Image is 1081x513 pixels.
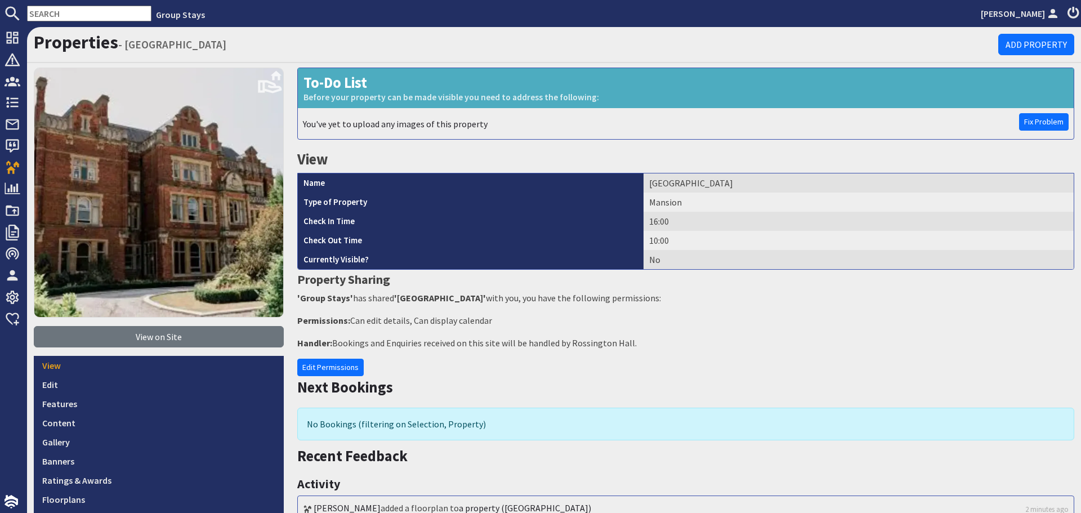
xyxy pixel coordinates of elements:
small: - [GEOGRAPHIC_DATA] [118,38,226,51]
h2: To-Do List [298,68,1074,108]
a: Features [34,394,284,413]
a: Banners [34,452,284,471]
a: Properties [34,31,118,53]
a: Floorplans [34,490,284,509]
a: View on Site [34,326,284,347]
h2: View [297,148,1074,171]
td: 16:00 [644,212,1074,231]
a: Gallery [34,432,284,452]
th: Currently Visible? [298,250,644,269]
h3: Property Sharing [297,270,1074,289]
img: PENNONS PARK's icon [34,68,284,318]
a: Edit Permissions [297,359,364,376]
th: Name [298,173,644,193]
td: No [644,250,1074,269]
a: Activity [297,476,340,492]
td: Mansion [644,193,1074,212]
a: Recent Feedback [297,447,408,465]
strong: 'Group Stays' [297,292,353,304]
p: Bookings and Enquiries received on this site will be handled by Rossington Hall. [297,336,1074,350]
td: [GEOGRAPHIC_DATA] [644,173,1074,193]
th: Check Out Time [298,231,644,250]
strong: Permissions: [297,315,350,326]
a: Edit [34,375,284,394]
a: Next Bookings [297,378,393,396]
a: You've yet to upload any images of this property [303,118,488,130]
div: No Bookings (filtering on Selection, Property) [297,408,1074,440]
th: Type of Property [298,193,644,212]
img: staytech_i_w-64f4e8e9ee0a9c174fd5317b4b171b261742d2d393467e5bdba4413f4f884c10.svg [5,495,18,508]
a: Group Stays [156,9,205,20]
a: Add Property [998,34,1074,55]
a: View [34,356,284,375]
input: SEARCH [27,6,151,21]
strong: Handler: [297,337,332,349]
a: Fix Problem [1019,113,1069,131]
p: has shared with you, you have the following permissions: [297,291,1074,305]
a: Content [34,413,284,432]
a: [PERSON_NAME] [981,7,1061,20]
td: 10:00 [644,231,1074,250]
small: Before your property can be made visible you need to address the following: [303,92,1068,102]
th: Check In Time [298,212,644,231]
strong: '[GEOGRAPHIC_DATA]' [394,292,486,304]
a: Ratings & Awards [34,471,284,490]
p: Can edit details, Can display calendar [297,314,1074,327]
